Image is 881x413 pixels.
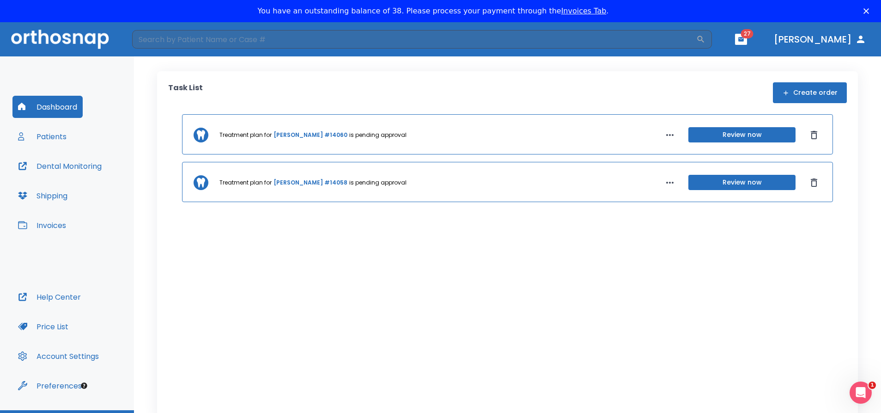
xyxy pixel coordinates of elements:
[273,179,347,187] a: [PERSON_NAME] #14058
[561,6,607,15] a: Invoices Tab
[12,185,73,207] button: Shipping
[12,155,107,177] button: Dental Monitoring
[773,82,847,103] button: Create order
[12,345,104,367] button: Account Settings
[12,96,83,118] button: Dashboard
[688,175,796,190] button: Review now
[12,315,74,338] button: Price List
[219,131,272,139] p: Treatment plan for
[688,127,796,142] button: Review now
[12,375,87,397] button: Preferences
[869,382,876,389] span: 1
[349,131,407,139] p: is pending approval
[12,286,86,308] button: Help Center
[132,30,696,49] input: Search by Patient Name or Case #
[349,179,407,187] p: is pending approval
[273,131,347,139] a: [PERSON_NAME] #14060
[168,82,203,103] p: Task List
[11,30,109,49] img: Orthosnap
[12,214,72,236] button: Invoices
[258,6,609,16] div: You have an outstanding balance of 38. Please process your payment through the .
[807,175,821,190] button: Dismiss
[850,382,872,404] iframe: Intercom live chat
[219,179,272,187] p: Treatment plan for
[807,128,821,142] button: Dismiss
[741,29,753,38] span: 27
[770,31,870,48] button: [PERSON_NAME]
[80,382,88,390] div: Tooltip anchor
[12,125,72,148] button: Patients
[863,8,873,14] div: Close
